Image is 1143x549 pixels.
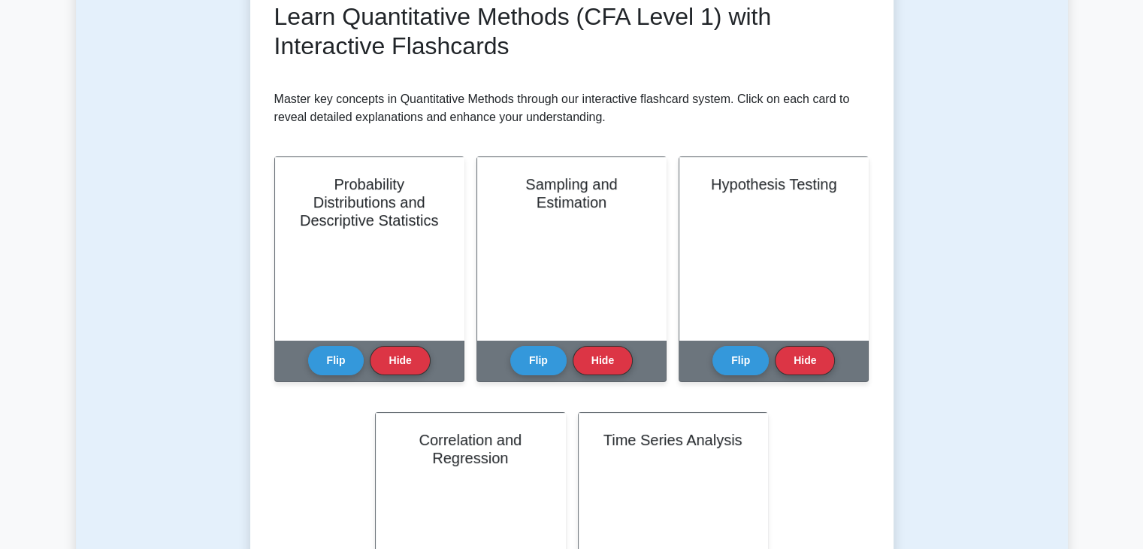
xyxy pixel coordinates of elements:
[495,175,648,211] h2: Sampling and Estimation
[370,346,430,375] button: Hide
[775,346,835,375] button: Hide
[308,346,364,375] button: Flip
[697,175,850,193] h2: Hypothesis Testing
[293,175,446,229] h2: Probability Distributions and Descriptive Statistics
[712,346,769,375] button: Flip
[274,90,869,126] p: Master key concepts in Quantitative Methods through our interactive flashcard system. Click on ea...
[274,2,869,60] h2: Learn Quantitative Methods (CFA Level 1) with Interactive Flashcards
[394,431,546,467] h2: Correlation and Regression
[573,346,633,375] button: Hide
[597,431,749,449] h2: Time Series Analysis
[510,346,567,375] button: Flip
